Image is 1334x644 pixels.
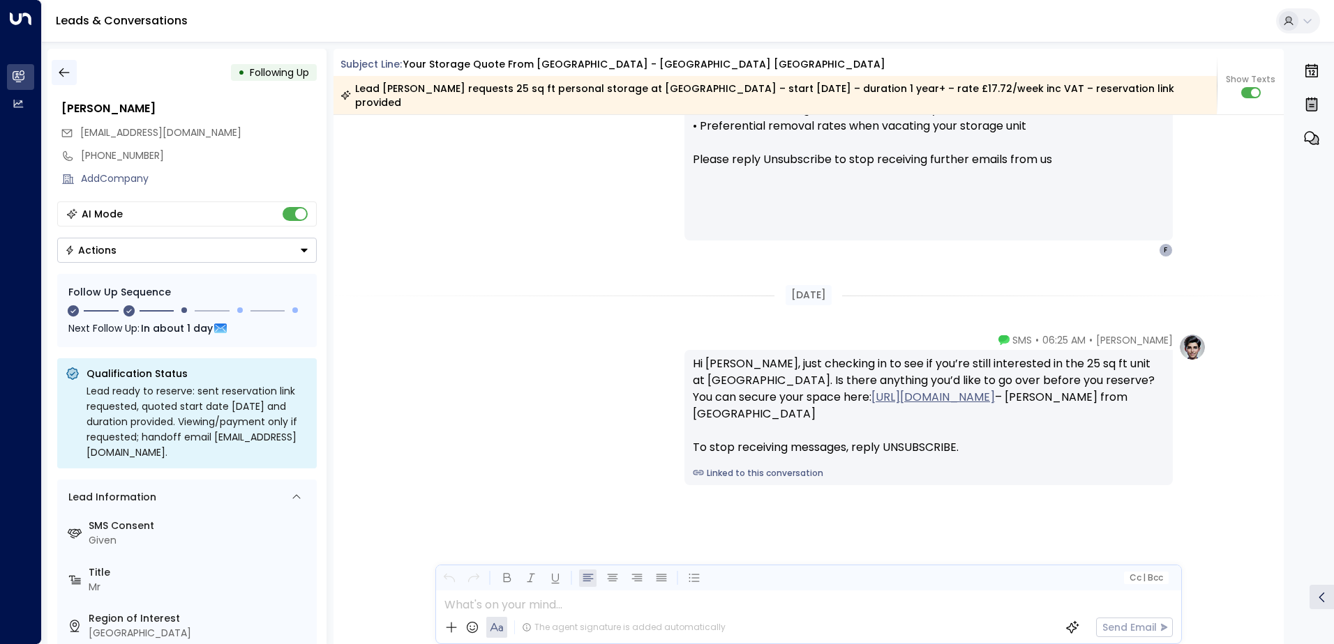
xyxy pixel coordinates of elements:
img: profile-logo.png [1178,333,1206,361]
span: freeman0121@gmail.com [80,125,241,140]
span: • [1035,333,1039,347]
span: • [1089,333,1093,347]
a: Linked to this conversation [693,467,1164,480]
div: F [1159,243,1173,257]
div: Lead [PERSON_NAME] requests 25 sq ft personal storage at [GEOGRAPHIC_DATA] – start [DATE] – durat... [340,82,1209,109]
div: AddCompany [81,171,317,186]
div: Actions [65,244,117,256]
div: Hi [PERSON_NAME], just checking in to see if you’re still interested in the 25 sq ft unit at [GEO... [693,355,1164,456]
div: Lead Information [63,490,156,505]
div: [DATE] [786,285,832,305]
button: Redo [465,569,482,587]
div: [GEOGRAPHIC_DATA] [89,626,311,641]
span: SMS [1012,333,1032,347]
label: SMS Consent [89,519,311,533]
div: Button group with a nested menu [57,238,317,263]
div: Next Follow Up: [68,321,306,336]
label: Region of Interest [89,611,311,626]
span: | [1143,573,1146,583]
label: Title [89,565,311,580]
button: Actions [57,238,317,263]
a: Leads & Conversations [56,13,188,29]
div: • [238,60,245,85]
span: Subject Line: [340,57,402,71]
div: Your storage quote from [GEOGRAPHIC_DATA] - [GEOGRAPHIC_DATA] [GEOGRAPHIC_DATA] [403,57,885,72]
span: In about 1 day [141,321,213,336]
button: Undo [440,569,458,587]
div: [PERSON_NAME] [61,100,317,117]
span: Cc Bcc [1129,573,1162,583]
span: [PERSON_NAME] [1096,333,1173,347]
p: Qualification Status [87,367,308,381]
div: Lead ready to reserve: sent reservation link requested, quoted start date [DATE] and duration pro... [87,383,308,460]
span: 06:25 AM [1042,333,1086,347]
span: Show Texts [1226,73,1275,86]
div: Follow Up Sequence [68,285,306,300]
a: [URL][DOMAIN_NAME] [871,389,995,406]
span: Following Up [250,66,309,79]
button: Cc|Bcc [1123,572,1168,585]
div: [PHONE_NUMBER] [81,148,317,163]
div: AI Mode [82,207,123,221]
div: Mr [89,580,311,595]
div: The agent signature is added automatically [522,621,726,634]
div: Given [89,533,311,548]
span: [EMAIL_ADDRESS][DOMAIN_NAME] [80,125,241,139]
